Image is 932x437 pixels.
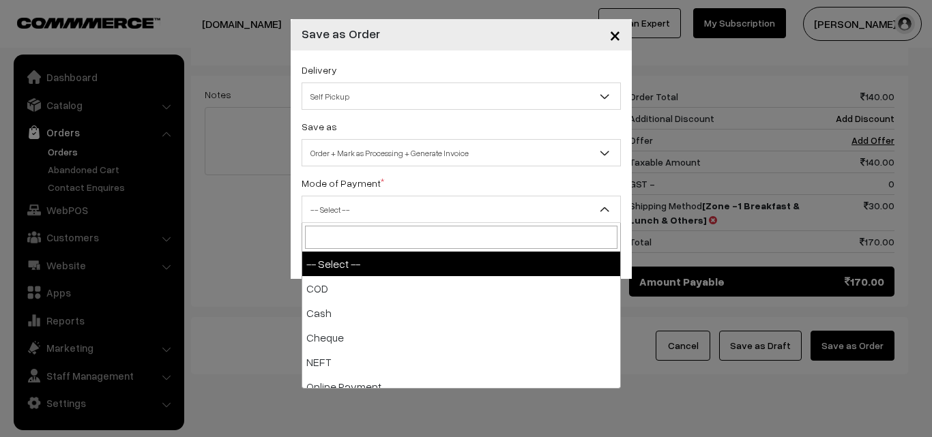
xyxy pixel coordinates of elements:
[302,196,621,223] span: -- Select --
[302,63,337,77] label: Delivery
[302,176,384,190] label: Mode of Payment
[302,119,337,134] label: Save as
[302,276,620,301] li: COD
[302,82,621,110] span: Self Pickup
[302,252,620,276] li: -- Select --
[302,198,620,222] span: -- Select --
[598,14,632,56] button: Close
[302,85,620,108] span: Self Pickup
[302,374,620,399] li: Online Payment
[302,141,620,165] span: Order + Mark as Processing + Generate Invoice
[302,25,380,43] h4: Save as Order
[302,350,620,374] li: NEFT
[302,325,620,350] li: Cheque
[302,301,620,325] li: Cash
[609,22,621,47] span: ×
[302,139,621,166] span: Order + Mark as Processing + Generate Invoice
